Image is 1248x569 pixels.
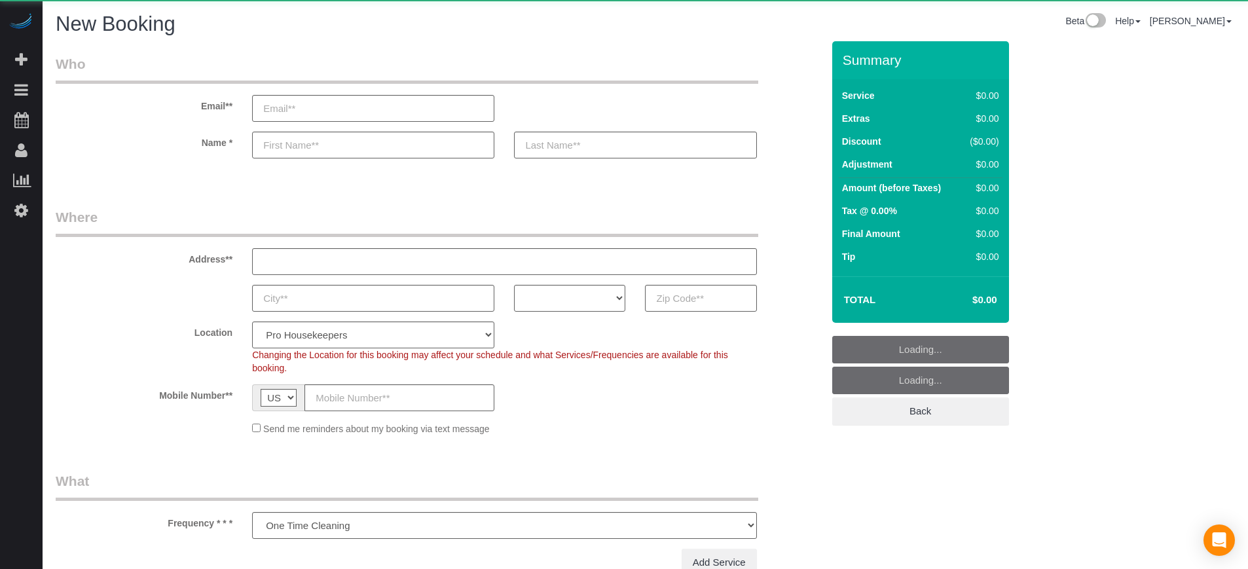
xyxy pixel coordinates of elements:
[964,204,999,217] div: $0.00
[56,12,175,35] span: New Booking
[645,285,756,312] input: Zip Code**
[46,512,242,530] label: Frequency * * *
[842,112,870,125] label: Extras
[842,181,941,194] label: Amount (before Taxes)
[1203,524,1235,556] div: Open Intercom Messenger
[252,132,494,158] input: First Name**
[964,135,999,148] div: ($0.00)
[842,250,856,263] label: Tip
[8,13,34,31] img: Automaid Logo
[842,158,892,171] label: Adjustment
[842,204,897,217] label: Tax @ 0.00%
[56,208,758,237] legend: Where
[842,227,900,240] label: Final Amount
[1065,16,1106,26] a: Beta
[514,132,756,158] input: Last Name**
[56,471,758,501] legend: What
[843,52,1002,67] h3: Summary
[1150,16,1232,26] a: [PERSON_NAME]
[964,112,999,125] div: $0.00
[46,321,242,339] label: Location
[46,384,242,402] label: Mobile Number**
[964,158,999,171] div: $0.00
[1115,16,1141,26] a: Help
[844,294,876,305] strong: Total
[56,54,758,84] legend: Who
[842,135,881,148] label: Discount
[1084,13,1106,30] img: New interface
[964,250,999,263] div: $0.00
[304,384,494,411] input: Mobile Number**
[964,89,999,102] div: $0.00
[964,181,999,194] div: $0.00
[263,424,490,434] span: Send me reminders about my booking via text message
[842,89,875,102] label: Service
[252,350,728,373] span: Changing the Location for this booking may affect your schedule and what Services/Frequencies are...
[46,132,242,149] label: Name *
[964,227,999,240] div: $0.00
[933,295,997,306] h4: $0.00
[832,397,1009,425] a: Back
